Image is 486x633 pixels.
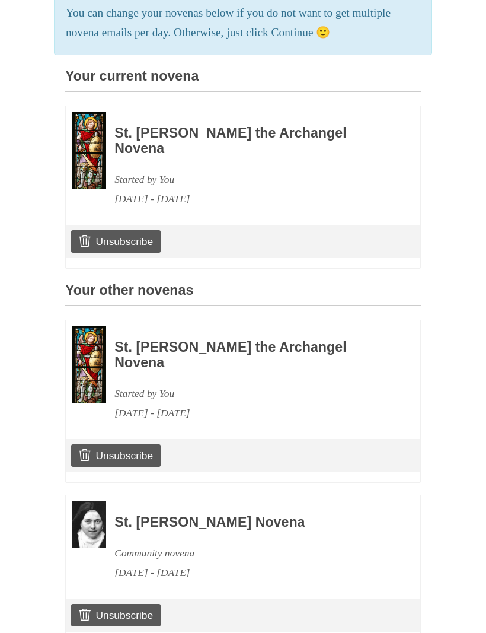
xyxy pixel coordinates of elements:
[114,190,388,209] div: [DATE] - [DATE]
[114,544,388,564] div: Community novena
[71,231,161,253] a: Unsubscribe
[65,69,421,93] h3: Your current novena
[72,501,106,549] img: Novena image
[71,605,161,627] a: Unsubscribe
[72,113,106,190] img: Novena image
[66,4,420,43] p: You can change your novenas below if you do not want to get multiple novena emails per day. Other...
[114,516,388,531] h3: St. [PERSON_NAME] Novena
[114,341,388,371] h3: St. [PERSON_NAME] the Archangel Novena
[114,384,388,404] div: Started by You
[72,327,106,404] img: Novena image
[114,404,388,424] div: [DATE] - [DATE]
[65,284,421,307] h3: Your other novenas
[114,126,388,157] h3: St. [PERSON_NAME] the Archangel Novena
[114,170,388,190] div: Started by You
[71,445,161,467] a: Unsubscribe
[114,564,388,583] div: [DATE] - [DATE]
